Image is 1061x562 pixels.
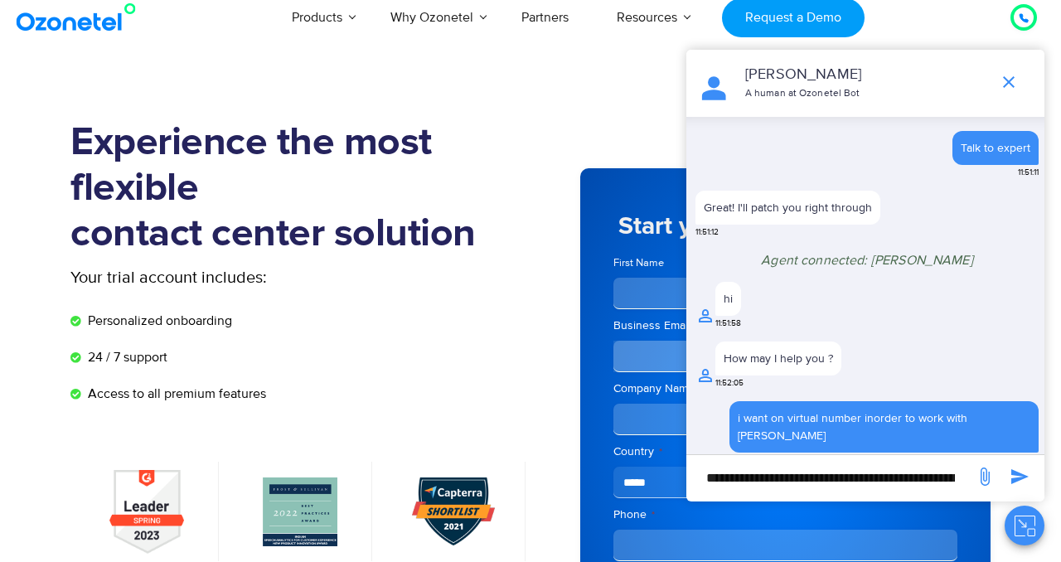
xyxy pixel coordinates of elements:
span: Agent connected: [PERSON_NAME] [761,252,973,269]
div: new-msg-input [695,463,967,493]
span: 11:52:40 [1010,454,1039,467]
p: Great! I'll patch you right through [704,199,872,216]
span: end chat or minimize [992,65,1025,99]
span: Personalized onboarding [84,311,232,331]
p: Your trial account includes: [70,265,406,290]
label: Business Email [613,317,957,334]
label: First Name [613,255,781,271]
span: send message [968,460,1001,493]
div: hi [724,290,733,308]
label: Phone [613,506,957,523]
span: 11:51:11 [1018,167,1039,179]
span: 24 / 7 support [84,347,167,367]
label: Company Name [613,380,957,397]
span: 11:51:12 [695,226,719,239]
div: i want on virtual number inorder to work with [PERSON_NAME] [738,409,1030,444]
div: How may I help you ? [724,350,833,367]
label: Country [613,443,957,460]
span: 11:51:58 [715,317,741,330]
span: Access to all premium features [84,384,266,404]
h5: Start your 7 day free trial now [613,214,957,239]
h1: Experience the most flexible contact center solution [70,120,530,257]
button: Close chat [1005,506,1044,545]
span: 11:52:05 [715,377,744,390]
p: A human at Ozonetel Bot [745,86,983,101]
div: Talk to expert [961,139,1030,157]
span: send message [1003,460,1036,493]
p: [PERSON_NAME] [745,64,983,86]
